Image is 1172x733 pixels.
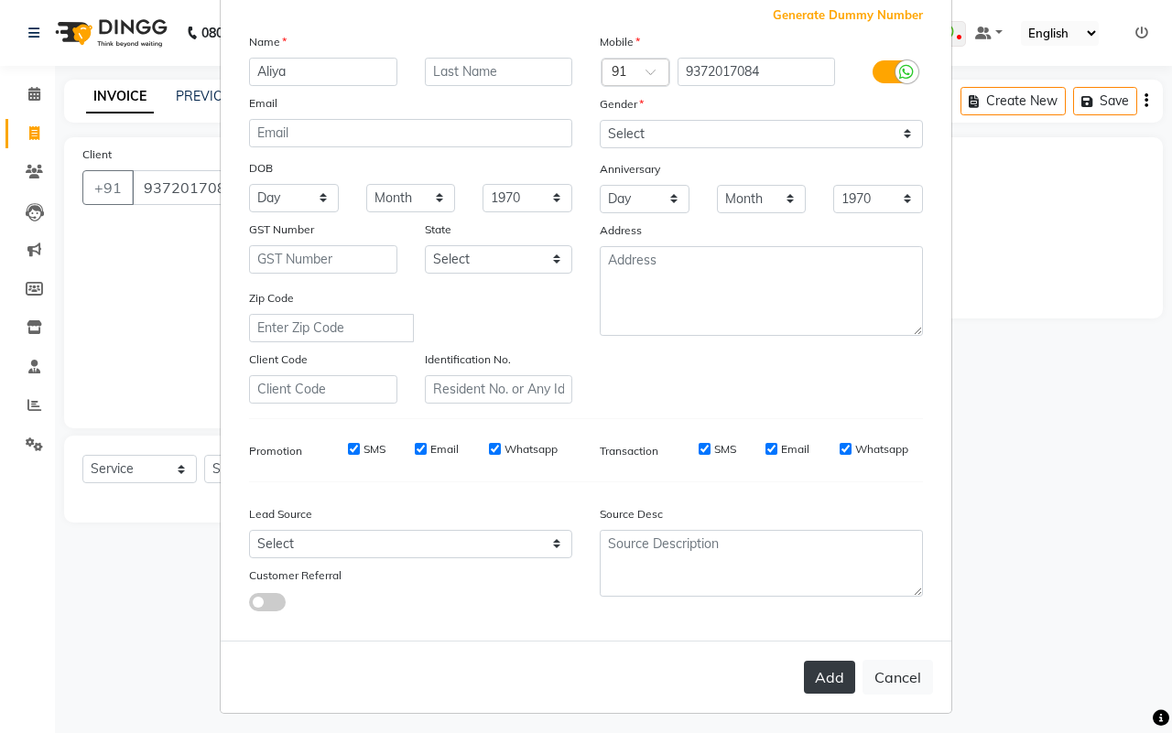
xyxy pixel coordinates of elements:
[249,221,314,238] label: GST Number
[249,119,572,147] input: Email
[600,443,658,459] label: Transaction
[249,506,312,523] label: Lead Source
[600,96,644,113] label: Gender
[249,351,308,368] label: Client Code
[425,58,573,86] input: Last Name
[714,441,736,458] label: SMS
[249,58,397,86] input: First Name
[425,221,451,238] label: State
[505,441,558,458] label: Whatsapp
[249,443,302,459] label: Promotion
[249,160,273,177] label: DOB
[249,245,397,274] input: GST Number
[600,161,660,178] label: Anniversary
[249,375,397,404] input: Client Code
[804,661,855,694] button: Add
[425,375,573,404] input: Resident No. or Any Id
[249,95,277,112] label: Email
[249,567,342,584] label: Customer Referral
[425,351,511,368] label: Identification No.
[600,34,640,50] label: Mobile
[678,58,836,86] input: Mobile
[249,290,294,307] label: Zip Code
[781,441,809,458] label: Email
[773,6,923,25] span: Generate Dummy Number
[600,222,642,239] label: Address
[249,34,287,50] label: Name
[855,441,908,458] label: Whatsapp
[600,506,663,523] label: Source Desc
[364,441,385,458] label: SMS
[863,660,933,695] button: Cancel
[430,441,459,458] label: Email
[249,314,414,342] input: Enter Zip Code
